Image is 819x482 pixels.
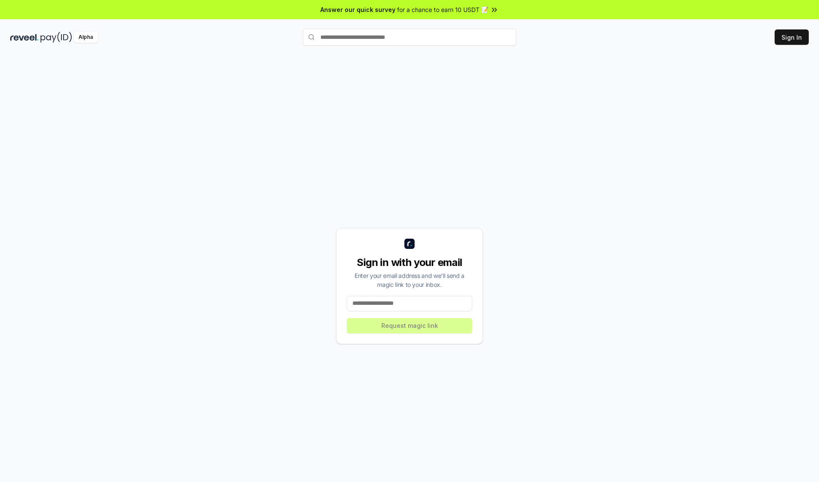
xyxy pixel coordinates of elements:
div: Sign in with your email [347,256,472,269]
div: Enter your email address and we’ll send a magic link to your inbox. [347,271,472,289]
span: Answer our quick survey [320,5,395,14]
img: logo_small [404,239,415,249]
div: Alpha [74,32,98,43]
button: Sign In [775,29,809,45]
span: for a chance to earn 10 USDT 📝 [397,5,488,14]
img: reveel_dark [10,32,39,43]
img: pay_id [41,32,72,43]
